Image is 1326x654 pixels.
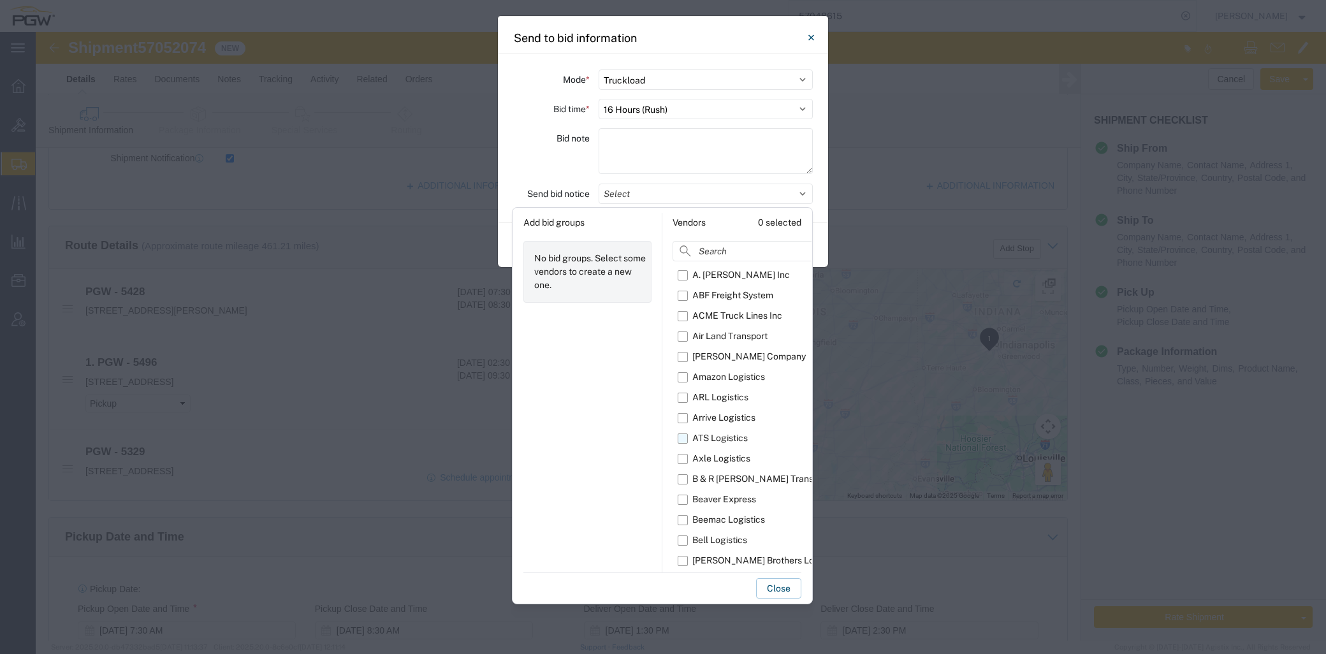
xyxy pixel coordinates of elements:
button: Select [599,184,813,204]
div: Add bid groups [523,213,652,233]
h4: Send to bid information [514,29,637,47]
button: Close [798,25,824,50]
div: No bid groups. Select some vendors to create a new one. [523,241,652,303]
input: Search [673,241,874,261]
div: 0 selected [758,216,801,229]
label: Bid note [557,128,590,149]
label: Bid time [553,99,590,119]
div: Vendors [673,216,706,229]
label: Mode [563,69,590,90]
label: Send bid notice [527,184,590,204]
